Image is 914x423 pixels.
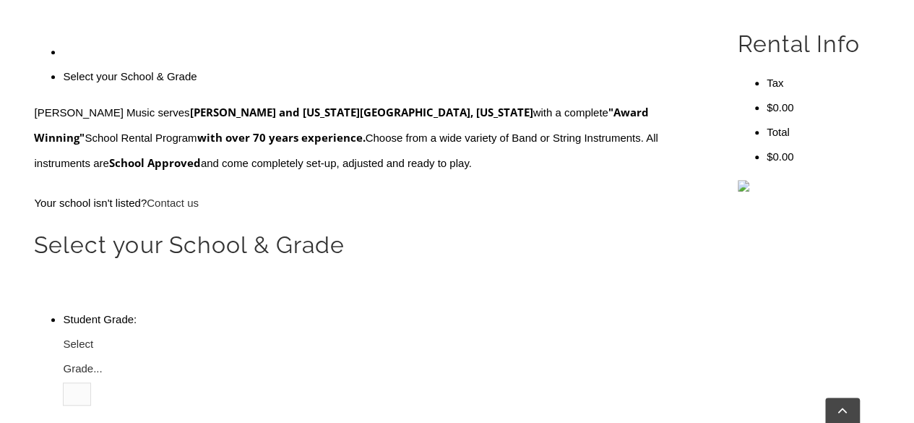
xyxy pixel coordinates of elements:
li: Tax [767,71,880,95]
strong: School Approved [109,155,201,170]
strong: [PERSON_NAME] and [US_STATE][GEOGRAPHIC_DATA], [US_STATE] [190,105,533,119]
li: Total [767,120,880,145]
li: $0.00 [767,95,880,120]
h2: Select your School & Grade [34,230,704,260]
h2: Rental Info [738,29,880,59]
p: [PERSON_NAME] Music serves with a complete School Rental Program Choose from a wide variety of Ba... [34,100,704,176]
p: Your school isn't listed? [34,191,704,215]
li: Select your School & Grade [63,64,704,89]
strong: with over 70 years experience. [197,130,366,145]
a: Contact us [147,197,199,209]
img: sidebar-footer.png [738,180,749,192]
label: Student Grade: [63,313,137,325]
li: $0.00 [767,145,880,169]
span: Select Grade... [63,338,102,375]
